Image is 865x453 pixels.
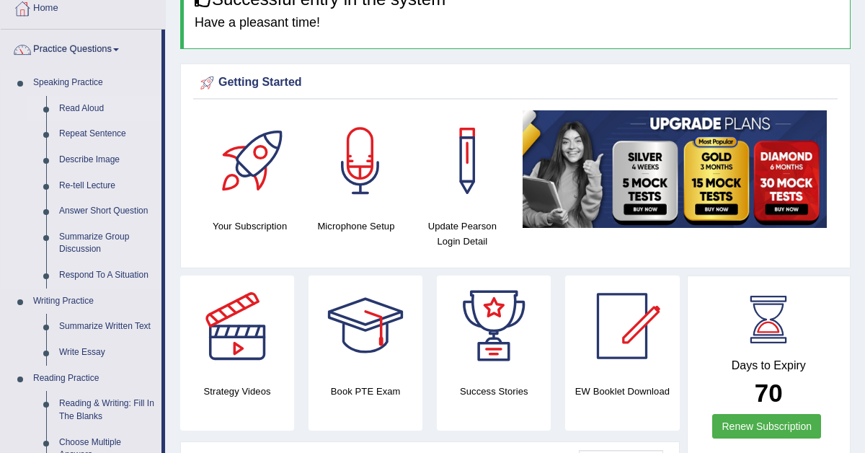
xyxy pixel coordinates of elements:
[53,391,161,429] a: Reading & Writing: Fill In The Blanks
[53,314,161,340] a: Summarize Written Text
[53,96,161,122] a: Read Aloud
[195,16,839,30] h4: Have a pleasant time!
[712,414,821,439] a: Renew Subscription
[53,224,161,263] a: Summarize Group Discussion
[27,289,161,315] a: Writing Practice
[523,110,827,228] img: small5.jpg
[310,219,402,234] h4: Microphone Setup
[204,219,296,234] h4: Your Subscription
[53,173,161,199] a: Re-tell Lecture
[53,147,161,173] a: Describe Image
[180,384,294,399] h4: Strategy Videos
[197,72,834,94] div: Getting Started
[53,198,161,224] a: Answer Short Question
[565,384,679,399] h4: EW Booklet Download
[437,384,551,399] h4: Success Stories
[53,121,161,147] a: Repeat Sentence
[704,359,835,372] h4: Days to Expiry
[417,219,508,249] h4: Update Pearson Login Detail
[53,340,161,366] a: Write Essay
[755,379,783,407] b: 70
[1,30,161,66] a: Practice Questions
[309,384,422,399] h4: Book PTE Exam
[27,366,161,392] a: Reading Practice
[53,263,161,289] a: Respond To A Situation
[27,70,161,96] a: Speaking Practice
